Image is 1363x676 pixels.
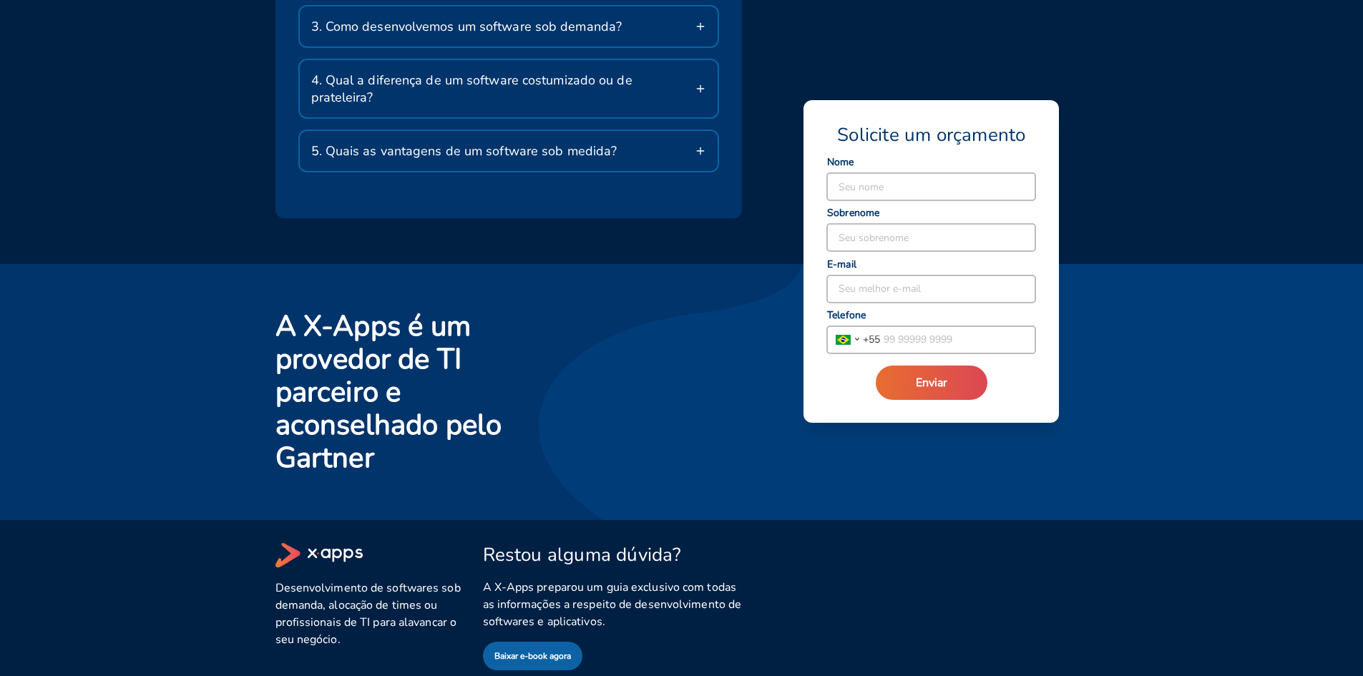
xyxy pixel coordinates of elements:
span: 3. Como desenvolvemos um software sob demanda? [311,18,622,35]
input: Seu melhor e-mail [827,275,1035,303]
span: A X-Apps preparou um guia exclusivo com todas as informações a respeito de desenvolvimento de sof... [483,579,743,630]
span: Restou alguma dúvida? [483,543,682,567]
button: Baixar e-book agora [483,642,582,670]
span: Desenvolvimento de softwares sob demanda, alocação de times ou profissionais de TI para alavancar... [275,579,466,648]
span: Baixar e-book agora [494,648,571,664]
input: Seu nome [827,173,1035,200]
h2: A X-Apps é um provedor de TI parceiro e aconselhado pelo Gartner [275,310,535,474]
input: 99 99999 9999 [880,326,1035,353]
button: Enviar [876,366,987,400]
span: 4. Qual a diferença de um software costumizado ou de prateleira? [311,72,695,106]
span: Enviar [916,375,947,391]
span: Solicite um orçamento [837,123,1025,147]
span: 5. Quais as vantagens de um software sob medida? [311,142,617,160]
input: Seu sobrenome [827,224,1035,251]
span: + 55 [863,332,880,347]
